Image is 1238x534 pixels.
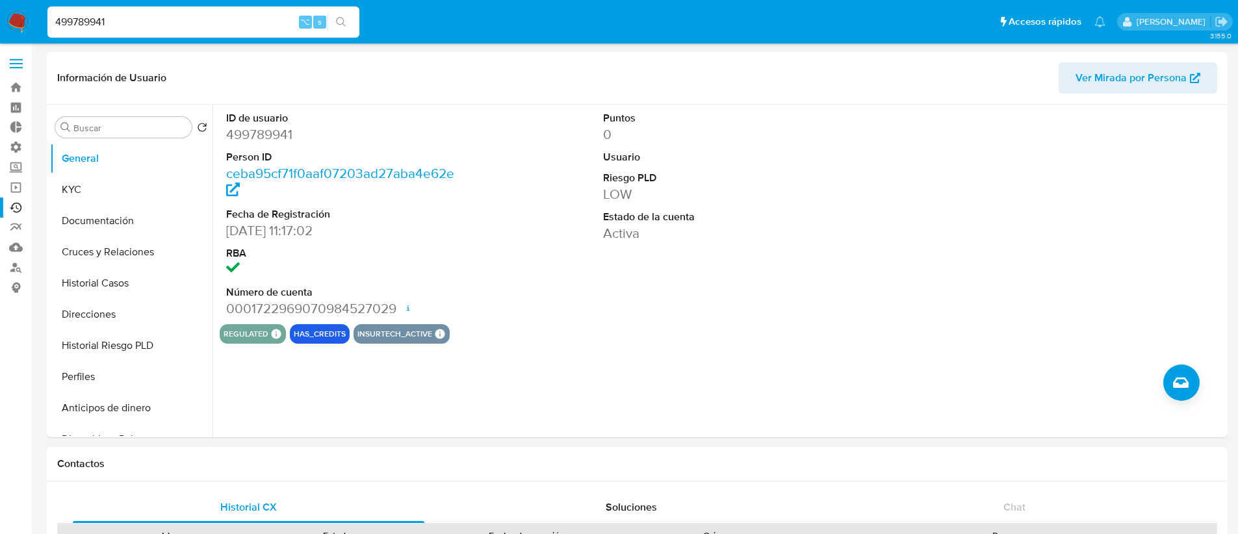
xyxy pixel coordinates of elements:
[1215,15,1228,29] a: Salir
[603,111,842,125] dt: Puntos
[50,392,213,424] button: Anticipos de dinero
[226,207,465,222] dt: Fecha de Registración
[57,457,1217,470] h1: Contactos
[357,331,432,337] button: insurtech_active
[603,224,842,242] dd: Activa
[226,299,465,318] dd: 0001722969070984527029
[47,14,359,31] input: Buscar usuario o caso...
[603,150,842,164] dt: Usuario
[603,210,842,224] dt: Estado de la cuenta
[606,500,657,515] span: Soluciones
[294,331,346,337] button: has_credits
[1076,62,1187,94] span: Ver Mirada por Persona
[1003,500,1025,515] span: Chat
[197,122,207,136] button: Volver al orden por defecto
[1137,16,1210,28] p: ezequielignacio.rocha@mercadolibre.com
[60,122,71,133] button: Buscar
[1094,16,1105,27] a: Notificaciones
[226,111,465,125] dt: ID de usuario
[226,164,454,201] a: ceba95cf71f0aaf07203ad27aba4e62e
[50,268,213,299] button: Historial Casos
[50,143,213,174] button: General
[300,16,310,28] span: ⌥
[226,285,465,299] dt: Número de cuenta
[73,122,187,134] input: Buscar
[1059,62,1217,94] button: Ver Mirada por Persona
[318,16,322,28] span: s
[50,236,213,268] button: Cruces y Relaciones
[50,299,213,330] button: Direcciones
[220,500,277,515] span: Historial CX
[603,185,842,203] dd: LOW
[226,246,465,261] dt: RBA
[224,331,268,337] button: regulated
[50,205,213,236] button: Documentación
[57,71,166,84] h1: Información de Usuario
[50,361,213,392] button: Perfiles
[226,125,465,144] dd: 499789941
[50,174,213,205] button: KYC
[328,13,354,31] button: search-icon
[1009,15,1081,29] span: Accesos rápidos
[603,171,842,185] dt: Riesgo PLD
[50,424,213,455] button: Dispositivos Point
[50,330,213,361] button: Historial Riesgo PLD
[226,150,465,164] dt: Person ID
[603,125,842,144] dd: 0
[226,222,465,240] dd: [DATE] 11:17:02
